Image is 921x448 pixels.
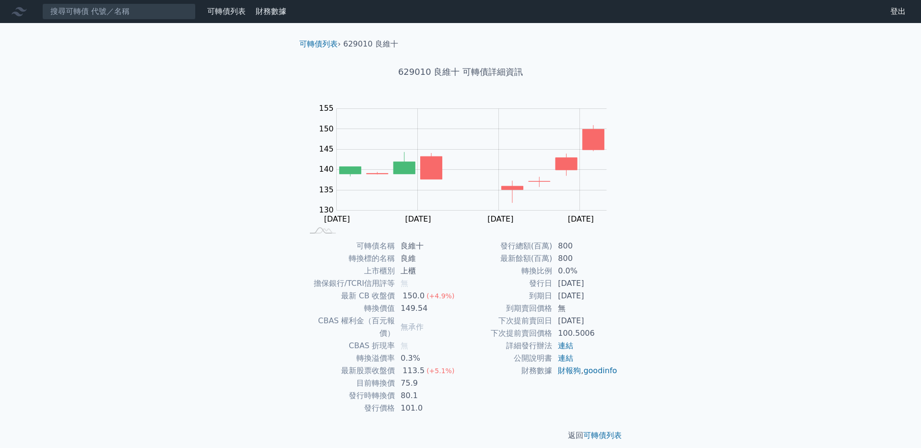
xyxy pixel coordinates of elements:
td: 詳細發行辦法 [460,340,552,352]
td: 到期賣回價格 [460,302,552,315]
td: 到期日 [460,290,552,302]
g: Chart [314,104,621,224]
td: 目前轉換價 [303,377,395,389]
td: 良維十 [395,240,460,252]
td: 最新餘額(百萬) [460,252,552,265]
tspan: [DATE] [568,214,594,224]
td: 發行時轉換價 [303,389,395,402]
a: 財務數據 [256,7,286,16]
div: 113.5 [401,365,426,377]
td: 上櫃 [395,265,460,277]
td: 擔保銀行/TCRI信用評等 [303,277,395,290]
td: [DATE] [552,315,618,327]
a: 財報狗 [558,366,581,375]
td: 轉換比例 [460,265,552,277]
tspan: [DATE] [487,214,513,224]
td: 下次提前賣回價格 [460,327,552,340]
td: [DATE] [552,277,618,290]
td: 0.3% [395,352,460,365]
div: 150.0 [401,290,426,302]
p: 返回 [292,430,629,441]
span: 無 [401,279,408,288]
td: 發行總額(百萬) [460,240,552,252]
td: 800 [552,252,618,265]
tspan: [DATE] [405,214,431,224]
tspan: 135 [319,185,334,194]
a: 可轉債列表 [583,431,622,440]
a: 連結 [558,341,573,350]
td: 800 [552,240,618,252]
h1: 629010 良維十 可轉債詳細資訊 [292,65,629,79]
tspan: 150 [319,124,334,133]
td: 100.5006 [552,327,618,340]
td: 上市櫃別 [303,265,395,277]
tspan: 140 [319,165,334,174]
td: CBAS 折現率 [303,340,395,352]
td: 149.54 [395,302,460,315]
td: 良維 [395,252,460,265]
td: 轉換價值 [303,302,395,315]
td: 下次提前賣回日 [460,315,552,327]
td: , [552,365,618,377]
tspan: 155 [319,104,334,113]
a: 可轉債列表 [299,39,338,48]
td: 發行價格 [303,402,395,414]
td: 75.9 [395,377,460,389]
td: 無 [552,302,618,315]
td: 0.0% [552,265,618,277]
span: 無承作 [401,322,424,331]
span: 無 [401,341,408,350]
td: 最新股票收盤價 [303,365,395,377]
td: 發行日 [460,277,552,290]
a: 登出 [883,4,913,19]
input: 搜尋可轉債 代號／名稱 [42,3,196,20]
li: 629010 良維十 [343,38,398,50]
a: goodinfo [583,366,617,375]
tspan: [DATE] [324,214,350,224]
td: 80.1 [395,389,460,402]
td: 財務數據 [460,365,552,377]
li: › [299,38,341,50]
td: 可轉債名稱 [303,240,395,252]
td: 公開說明書 [460,352,552,365]
td: [DATE] [552,290,618,302]
td: 轉換標的名稱 [303,252,395,265]
span: (+5.1%) [426,367,454,375]
td: 最新 CB 收盤價 [303,290,395,302]
td: 轉換溢價率 [303,352,395,365]
tspan: 130 [319,205,334,214]
td: CBAS 權利金（百元報價） [303,315,395,340]
a: 可轉債列表 [207,7,246,16]
td: 101.0 [395,402,460,414]
tspan: 145 [319,144,334,153]
a: 連結 [558,354,573,363]
span: (+4.9%) [426,292,454,300]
